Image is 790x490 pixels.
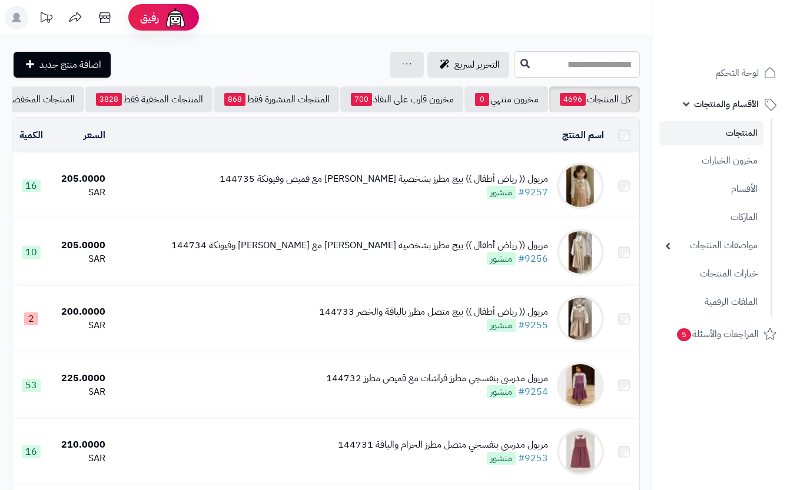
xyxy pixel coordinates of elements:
span: 0 [475,93,489,106]
a: كل المنتجات4696 [549,86,640,112]
div: 205.0000 [54,239,105,252]
img: logo-2.png [710,32,779,56]
img: مريول (( رياض أطفال )) بيج متصل مطرز بالياقة والخصر 144733 [557,295,604,342]
div: 225.0000 [54,372,105,385]
span: 5 [677,328,691,341]
span: لوحة التحكم [715,65,759,81]
div: 205.0000 [54,172,105,186]
a: مخزون الخيارات [659,148,764,174]
span: 53 [22,379,41,392]
span: الأقسام والمنتجات [694,96,759,112]
span: رفيق [140,11,159,25]
span: التحرير لسريع [454,58,500,72]
div: مريول (( رياض أطفال )) بيج متصل مطرز بالياقة والخصر 144733 [319,305,548,319]
span: 16 [22,445,41,458]
a: الملفات الرقمية [659,289,764,315]
span: 16 [22,179,41,192]
a: #9257 [518,185,548,199]
div: مريول (( رياض أطفال )) بيج مطرز بشخصية [PERSON_NAME] مع قميص وفيونكة 144735 [220,172,548,186]
div: مريول (( رياض أطفال )) بيج مطرز بشخصية [PERSON_NAME] مع [PERSON_NAME] وفيونكة 144734 [171,239,548,252]
a: لوحة التحكم [659,59,783,87]
a: تحديثات المنصة [31,6,61,32]
div: SAR [54,319,105,332]
a: المراجعات والأسئلة5 [659,320,783,348]
a: اضافة منتج جديد [14,52,111,78]
span: منشور [487,452,516,465]
a: المنتجات المنشورة فقط868 [214,86,339,112]
a: #9253 [518,451,548,465]
div: مريول مدرسي بنفسجي مطرز فراشات مع قميص مطرز 144732 [326,372,548,385]
a: مخزون منتهي0 [464,86,548,112]
div: 200.0000 [54,305,105,319]
a: الكمية [19,128,43,142]
span: منشور [487,385,516,398]
span: اضافة منتج جديد [39,58,101,72]
img: مريول (( رياض أطفال )) بيج مطرز بشخصية سينامورول مع قميص وفيونكة 144735 [557,162,604,209]
span: منشور [487,319,516,332]
a: مواصفات المنتجات [659,233,764,258]
div: مريول مدرسي بنفسجي متصل مطرز الحزام والياقة 144731 [338,438,548,452]
a: خيارات المنتجات [659,261,764,286]
span: منشور [487,252,516,265]
img: ai-face.png [164,6,187,29]
span: المراجعات والأسئلة [676,326,759,342]
a: #9256 [518,252,548,266]
a: اسم المنتج [562,128,604,142]
a: مخزون قارب على النفاذ700 [340,86,463,112]
div: 210.0000 [54,438,105,452]
div: SAR [54,252,105,266]
a: المنتجات [659,121,764,145]
div: SAR [54,452,105,465]
span: 10 [22,246,41,259]
a: السعر [84,128,105,142]
img: مريول مدرسي بنفسجي مطرز فراشات مع قميص مطرز 144732 [557,362,604,409]
span: 2 [24,312,38,325]
a: المنتجات المخفية فقط3828 [85,86,213,112]
div: SAR [54,186,105,199]
span: 868 [224,93,245,106]
a: الماركات [659,205,764,230]
img: مريول (( رياض أطفال )) بيج مطرز بشخصية ستيتش مع قميص وفيونكة 144734 [557,229,604,276]
a: التحرير لسريع [427,52,509,78]
a: الأقسام [659,176,764,202]
a: #9254 [518,385,548,399]
span: منشور [487,186,516,199]
span: 3828 [96,93,122,106]
a: #9255 [518,318,548,332]
span: 4696 [560,93,586,106]
span: 700 [351,93,372,106]
img: مريول مدرسي بنفسجي متصل مطرز الحزام والياقة 144731 [557,428,604,475]
div: SAR [54,385,105,399]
